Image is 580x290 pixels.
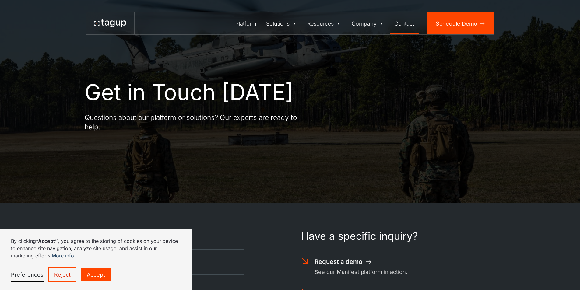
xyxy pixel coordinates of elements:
[315,257,372,266] a: Request a demo
[11,237,181,259] p: By clicking , you agree to the storing of cookies on your device to enhance site navigation, anal...
[347,12,390,34] a: Company
[235,19,256,28] div: Platform
[352,19,377,28] div: Company
[266,19,290,28] div: Solutions
[52,253,74,259] a: More info
[303,12,347,34] a: Resources
[315,257,362,266] div: Request a demo
[436,19,477,28] div: Schedule Demo
[231,12,262,34] a: Platform
[36,238,58,244] strong: “Accept”
[85,113,304,132] p: Questions about our platform or solutions? Our experts are ready to help.
[85,80,293,104] h1: Get in Touch [DATE]
[307,19,334,28] div: Resources
[261,12,303,34] a: Solutions
[390,12,419,34] a: Contact
[394,19,414,28] div: Contact
[301,230,485,242] h1: Have a specific inquiry?
[48,267,76,282] a: Reject
[427,12,494,34] a: Schedule Demo
[315,268,407,276] div: See our Manifest platform in action.
[11,268,44,282] a: Preferences
[81,268,111,281] a: Accept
